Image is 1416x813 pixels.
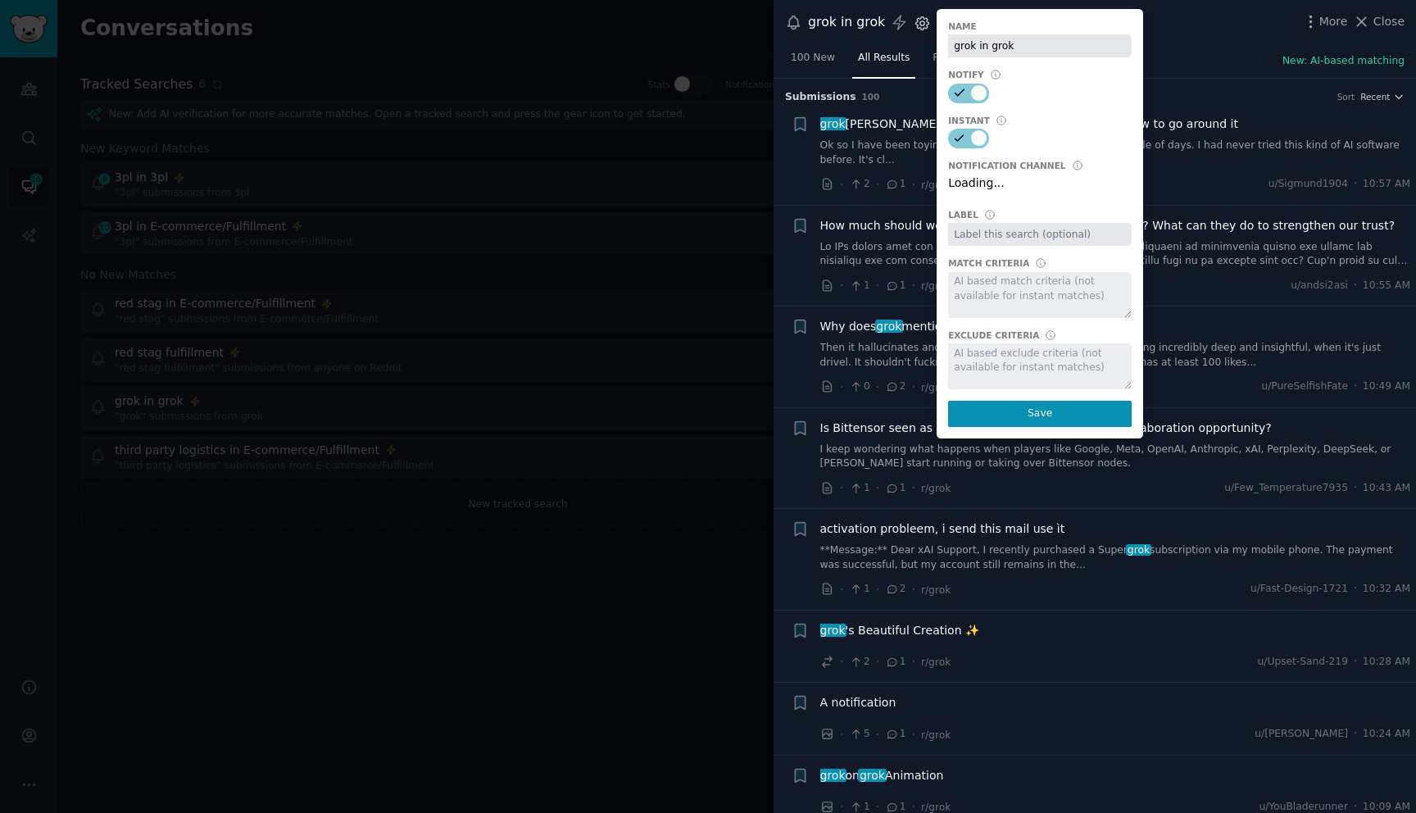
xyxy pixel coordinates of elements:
span: · [1354,481,1357,496]
a: activation probleem, i send this mail use ìt [820,520,1065,538]
span: · [876,581,879,598]
span: · [840,479,843,497]
span: grok [819,624,847,637]
a: How much should we trust [PERSON_NAME] and OpenAI? What can they do to strengthen our trust? [820,217,1396,234]
button: Recent [1360,91,1405,102]
span: [PERSON_NAME]'s boundaries, how it works and how to go around it [820,116,1238,133]
span: · [912,653,915,670]
span: · [876,479,879,497]
input: Name this search [948,34,1132,57]
span: grok [875,320,904,333]
span: · [1354,655,1357,670]
a: Why doesgrokmention the Tweets of random nobodies? [820,318,1140,335]
span: 1 [849,481,869,496]
span: 10:28 AM [1363,655,1410,670]
span: 's Beautiful Creation ✨ [820,622,979,639]
div: Instant [948,115,990,126]
span: grok [819,769,847,782]
span: · [912,379,915,396]
span: grok [1126,544,1151,556]
span: Is Bittensor seen as a competitive threat to or a collaboration opportunity? [820,420,1272,437]
a: grokongrokAnimation [820,767,944,784]
span: 10:49 AM [1363,379,1410,394]
span: 2 [849,177,869,192]
span: · [840,379,843,396]
span: 0 [849,379,869,394]
button: Close [1353,13,1405,30]
span: u/andsi2asi [1291,279,1348,293]
span: u/Upset-Sand-219 [1258,655,1348,670]
span: · [912,479,915,497]
button: New: AI-based matching [1282,54,1405,69]
span: 2 [885,582,905,597]
span: · [876,277,879,294]
span: 100 [862,92,880,102]
a: A notification [820,694,896,711]
span: · [876,176,879,193]
span: · [912,581,915,598]
span: Patterns [933,51,973,66]
span: 10:24 AM [1363,727,1410,742]
span: 2 [885,379,905,394]
span: r/grok [921,584,951,596]
span: r/grok [921,179,951,191]
span: · [840,581,843,598]
span: Recent [1360,91,1390,102]
a: Lo IPs dolors amet con adip elitsedd, ei tempori utla etd magn aliquaeni ad minimvenia quisno exe... [820,240,1411,269]
span: 1 [885,727,905,742]
div: Notify [948,69,984,80]
span: r/grok [921,729,951,741]
a: All Results [852,45,915,79]
span: · [912,726,915,743]
span: u/[PERSON_NAME] [1255,727,1348,742]
div: Label [948,209,978,220]
a: Ok so I have been toying with thatgrokAni stuff for the last couple of days. I had never tried th... [820,139,1411,167]
div: Name [948,20,977,32]
span: · [876,726,879,743]
span: 100 New [791,51,835,66]
span: · [876,379,879,396]
span: · [1354,727,1357,742]
a: Is Bittensor seen as a competitive threat togrokor a collaboration opportunity? [820,420,1272,437]
a: 100 New [785,45,841,79]
span: Close [1373,13,1405,30]
span: grok [858,769,887,782]
span: 10:43 AM [1363,481,1410,496]
a: I keep wondering what happens when players like Google, Meta, OpenAI, Anthropic, xAI, Perplexity,... [820,443,1411,471]
span: 10:32 AM [1363,582,1410,597]
a: grok[PERSON_NAME]'s boundaries, how it works and how to go around it [820,116,1238,133]
div: Sort [1337,91,1355,102]
a: Patterns [927,45,979,79]
button: Save [948,401,1132,427]
span: · [1354,379,1357,394]
span: 10:57 AM [1363,177,1410,192]
span: 10:55 AM [1363,279,1410,293]
div: Match Criteria [948,257,1029,269]
span: u/Fast-Design-1721 [1250,582,1348,597]
span: 1 [885,279,905,293]
div: Loading... [948,175,1132,198]
a: **Message:** Dear xAI Support, I recently purchased a Supergroksubscription via my mobile phone. ... [820,543,1411,572]
span: r/grok [921,802,951,813]
span: on Animation [820,767,944,784]
span: More [1319,13,1348,30]
a: grok's Beautiful Creation ✨ [820,622,979,639]
span: 1 [849,279,869,293]
span: 2 [849,655,869,670]
span: u/Few_Temperature7935 [1224,481,1348,496]
span: r/grok [921,280,951,292]
span: r/grok [921,656,951,668]
span: 5 [849,727,869,742]
span: u/Sigmund1904 [1268,177,1348,192]
div: Notification Channel [948,160,1065,171]
span: grok [819,117,847,130]
span: · [876,653,879,670]
input: Label this search (optional) [948,223,1132,246]
div: grok in grok [808,12,885,33]
span: Why does mention the Tweets of random nobodies? [820,318,1140,335]
span: u/PureSelfishFate [1261,379,1347,394]
span: 1 [885,481,905,496]
span: · [840,277,843,294]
